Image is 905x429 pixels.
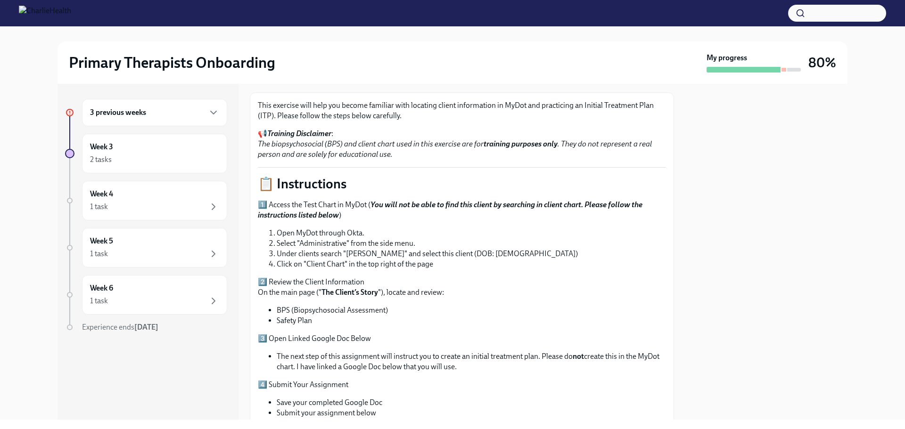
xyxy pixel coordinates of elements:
strong: [DATE] [134,323,158,332]
strong: not [573,352,584,361]
em: The biopsychosocial (BPS) and client chart used in this exercise are for . They do not represent ... [258,139,652,159]
div: 3 previous weeks [82,99,227,126]
p: 2️⃣ Review the Client Information On the main page (" "), locate and review: [258,277,666,298]
strong: training purposes only [484,139,558,148]
p: 3️⃣ Open Linked Google Doc Below [258,333,666,344]
span: Experience ends [82,323,158,332]
p: 4️⃣ Submit Your Assignment [258,380,666,390]
h6: Week 3 [90,142,113,152]
p: 📢 : [258,129,666,160]
p: 📋 Instructions [258,175,666,192]
div: 1 task [90,296,108,306]
h6: Week 5 [90,236,113,246]
img: CharlieHealth [19,6,71,21]
li: Select "Administrative" from the side menu. [277,238,666,249]
div: 1 task [90,202,108,212]
h3: 80% [808,54,836,71]
strong: You will not be able to find this client by searching in client chart. Please follow the instruct... [258,200,642,219]
li: Submit your assignment below [277,408,666,418]
strong: Training Disclaimer [267,129,331,138]
li: The next step of this assignment will instruct you to create an initial treatment plan. Please do... [277,351,666,372]
a: Week 41 task [65,181,227,220]
li: Open MyDot through Okta. [277,228,666,238]
h2: Primary Therapists Onboarding [69,53,275,72]
a: Week 51 task [65,228,227,267]
li: Safety Plan [277,316,666,326]
li: BPS (Biopsychosocial Assessment) [277,305,666,316]
a: Week 32 tasks [65,134,227,173]
li: Your submission will be sent to your Clinical Director/Supervisor for review. [277,418,666,429]
p: 1️⃣ Access the Test Chart in MyDot ( ) [258,200,666,220]
strong: My progress [707,53,747,63]
h6: Week 4 [90,189,113,199]
li: Save your completed Google Doc [277,397,666,408]
div: 1 task [90,249,108,259]
h6: Week 6 [90,283,113,293]
strong: The Client’s Story [321,288,378,297]
li: Under clients search "[PERSON_NAME]" and select this client (DOB: [DEMOGRAPHIC_DATA]) [277,249,666,259]
li: Click on "Client Chart" in the top right of the page [277,259,666,269]
div: 2 tasks [90,154,112,165]
a: Week 61 task [65,275,227,315]
p: This exercise will help you become familiar with locating client information in MyDot and practic... [258,100,666,121]
h6: 3 previous weeks [90,107,146,118]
